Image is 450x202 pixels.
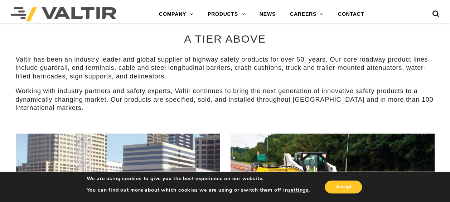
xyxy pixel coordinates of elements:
[200,7,252,21] a: PRODUCTS
[16,56,435,81] p: Valtir has been an industry leader and global supplier of highway safety products for over 50 yea...
[283,7,331,21] a: CAREERS
[252,7,283,21] a: NEWS
[152,7,200,21] a: COMPANY
[288,187,308,193] button: settings
[331,7,371,21] a: CONTACT
[11,7,116,21] img: Valtir
[16,33,435,45] h2: A TIER ABOVE
[87,175,310,182] p: We are using cookies to give you the best experience on our website.
[16,87,435,112] p: Working with industry partners and safety experts, Valtir continues to bring the next generation ...
[87,187,310,193] p: You can find out more about which cookies we are using or switch them off in .
[325,181,362,193] button: Accept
